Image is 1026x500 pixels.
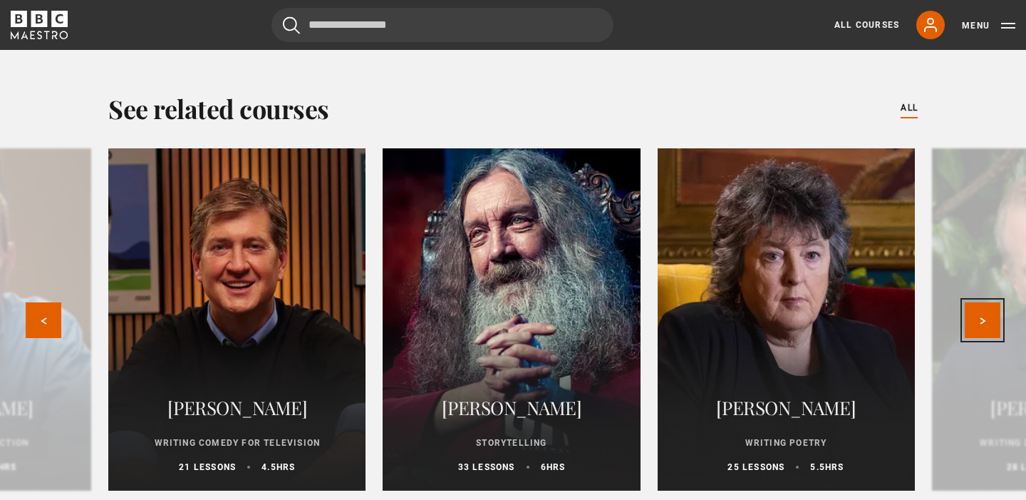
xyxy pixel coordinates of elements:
p: 21 lessons [179,461,236,474]
input: Search [271,8,613,42]
abbr: hrs [546,462,566,472]
p: Writing Poetry [675,437,898,449]
p: 6 [541,461,566,474]
p: 25 lessons [727,461,784,474]
h2: [PERSON_NAME] [400,391,623,425]
button: Submit the search query [283,16,300,34]
a: [PERSON_NAME] Writing Poetry 25 lessons 5.5hrs [658,148,915,491]
abbr: hrs [825,462,844,472]
a: All Courses [834,19,899,31]
a: [PERSON_NAME] Storytelling 33 lessons 6hrs [383,148,640,491]
p: Writing Comedy for Television [125,437,348,449]
p: 5.5 [810,461,844,474]
abbr: hrs [276,462,296,472]
h2: See related courses [108,91,329,126]
p: Storytelling [400,437,623,449]
h2: [PERSON_NAME] [675,391,898,425]
h2: [PERSON_NAME] [125,391,348,425]
svg: BBC Maestro [11,11,68,39]
p: 33 lessons [458,461,515,474]
a: All [901,101,918,116]
p: 4.5 [261,461,295,474]
a: [PERSON_NAME] Writing Comedy for Television 21 lessons 4.5hrs [108,148,366,491]
button: Toggle navigation [962,19,1015,33]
